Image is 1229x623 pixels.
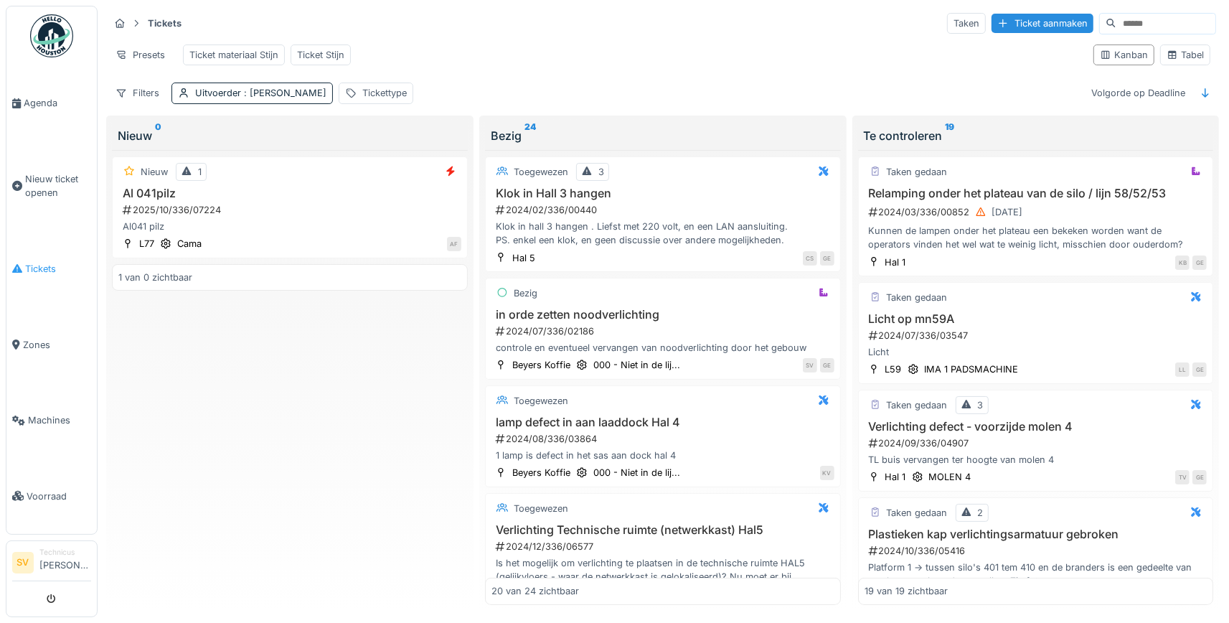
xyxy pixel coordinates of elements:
[12,547,91,581] a: SV Technicus[PERSON_NAME]
[25,172,91,200] span: Nieuw ticket openen
[491,584,579,598] div: 20 van 24 zichtbaar
[865,453,1207,467] div: TL buis vervangen ter hoogte van molen 4
[491,523,834,537] h3: Verlichting Technische ruimte (netwerkkast) Hal5
[491,449,834,462] div: 1 lamp is defect in het sas aan dock hal 4
[512,466,570,479] div: Beyers Koffie
[524,127,536,144] sup: 24
[887,165,948,179] div: Taken gedaan
[885,256,906,269] div: Hal 1
[6,65,97,141] a: Agenda
[118,271,192,284] div: 1 van 0 zichtbaar
[494,432,834,446] div: 2024/08/336/03864
[491,556,834,584] div: Is het mogelijk om verlichting te plaatsen in de technische ruimte HAL5 (gelijkvloers - waar de n...
[512,251,535,265] div: Hal 5
[494,540,834,553] div: 2024/12/336/06577
[1192,470,1207,484] div: GE
[494,324,834,338] div: 2024/07/336/02186
[494,203,834,217] div: 2024/02/336/00440
[6,231,97,307] a: Tickets
[1175,362,1190,377] div: LL
[865,528,1207,541] h3: Plastieken kap verlichtingsarmatuur gebroken
[27,489,91,503] span: Voorraad
[820,251,834,266] div: GE
[297,48,344,62] div: Ticket Stijn
[1100,48,1148,62] div: Kanban
[30,14,73,57] img: Badge_color-CXgf-gQk.svg
[39,547,91,578] li: [PERSON_NAME]
[1175,470,1190,484] div: TV
[121,203,461,217] div: 2025/10/336/07224
[6,306,97,383] a: Zones
[887,291,948,304] div: Taken gedaan
[198,165,202,179] div: 1
[118,127,462,144] div: Nieuw
[992,14,1093,33] div: Ticket aanmaken
[514,165,568,179] div: Toegewezen
[491,187,834,200] h3: Klok in Hall 3 hangen
[865,561,1207,588] div: Platform 1 -> tussen silo's 401 tem 410 en de branders is een gedeelte van een kap naar beneden g...
[23,338,91,352] span: Zones
[925,362,1019,376] div: IMA 1 PADSMACHINE
[514,394,568,408] div: Toegewezen
[867,329,1207,342] div: 2024/07/336/03547
[1167,48,1204,62] div: Tabel
[865,420,1207,434] h3: Verlichting defect - voorzijde molen 4
[1085,83,1192,103] div: Volgorde op Deadline
[865,187,1207,200] h3: Relamping onder het plateau van de silo / lijn 58/52/53
[1175,256,1190,270] div: KB
[155,127,161,144] sup: 0
[978,398,984,412] div: 3
[865,345,1207,359] div: Licht
[1192,256,1207,270] div: GE
[978,506,984,520] div: 2
[109,83,166,103] div: Filters
[865,224,1207,251] div: Kunnen de lampen onder het plateau een bekeken worden want de operators vinden het wel wat te wei...
[512,358,570,372] div: Beyers Koffie
[6,141,97,231] a: Nieuw ticket openen
[491,416,834,429] h3: lamp defect in aan laaddock Hal 4
[514,286,537,300] div: Bezig
[491,341,834,355] div: controle en eventueel vervangen van noodverlichting door het gebouw
[12,552,34,573] li: SV
[803,358,817,373] div: SV
[1192,362,1207,377] div: GE
[593,358,680,372] div: 000 - Niet in de lij...
[39,547,91,558] div: Technicus
[992,205,1023,219] div: [DATE]
[887,506,948,520] div: Taken gedaan
[177,237,202,250] div: Cama
[867,544,1207,558] div: 2024/10/336/05416
[141,165,168,179] div: Nieuw
[864,127,1208,144] div: Te controleren
[139,237,154,250] div: L77
[803,251,817,266] div: CS
[6,459,97,535] a: Voorraad
[447,237,461,251] div: AF
[865,584,948,598] div: 19 van 19 zichtbaar
[867,203,1207,221] div: 2024/03/336/00852
[24,96,91,110] span: Agenda
[195,86,326,100] div: Uitvoerder
[118,187,461,200] h3: Al 041pilz
[820,466,834,480] div: KV
[865,312,1207,326] h3: Licht op mn59A
[947,13,986,34] div: Taken
[491,127,835,144] div: Bezig
[6,383,97,459] a: Machines
[491,308,834,322] h3: in orde zetten noodverlichting
[109,44,171,65] div: Presets
[867,436,1207,450] div: 2024/09/336/04907
[241,88,326,98] span: : [PERSON_NAME]
[885,470,906,484] div: Hal 1
[362,86,407,100] div: Tickettype
[28,413,91,427] span: Machines
[885,362,902,376] div: L59
[929,470,971,484] div: MOLEN 4
[142,17,187,30] strong: Tickets
[25,262,91,276] span: Tickets
[593,466,680,479] div: 000 - Niet in de lij...
[491,220,834,247] div: Klok in hall 3 hangen . Liefst met 220 volt, en een LAN aansluiting. PS. enkel een klok, en geen ...
[118,220,461,233] div: Al041 pilz
[189,48,278,62] div: Ticket materiaal Stijn
[887,398,948,412] div: Taken gedaan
